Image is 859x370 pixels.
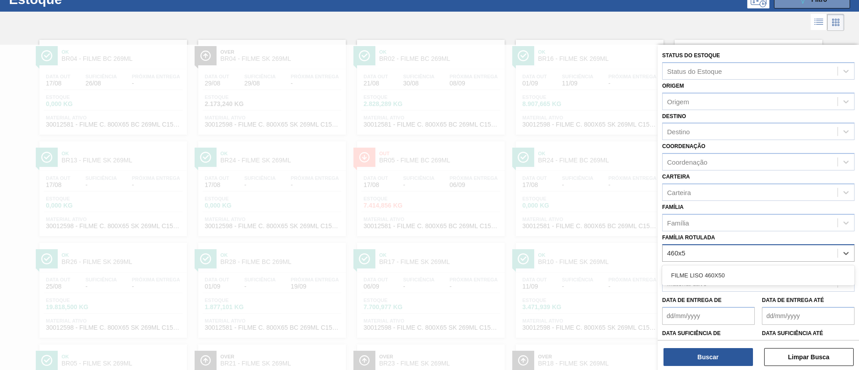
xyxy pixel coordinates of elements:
input: dd/mm/yyyy [762,307,855,325]
div: Carteira [667,188,691,196]
div: Origem [667,98,689,105]
label: Família [662,204,684,210]
label: Material ativo [662,265,707,271]
label: Data suficiência até [762,330,823,336]
label: Data de Entrega até [762,297,824,303]
div: FILME LISO 460X50 [662,267,855,284]
label: Origem [662,83,684,89]
div: Coordenação [667,158,707,166]
label: Status do Estoque [662,52,720,59]
label: Data suficiência de [662,330,721,336]
a: ÍconeOkBR04 - FILME BC 269MLData out17/08Suficiência26/08Próxima Entrega-Estoque0,000 KGMaterial ... [33,33,191,135]
label: Data de Entrega de [662,297,722,303]
a: ÍconeOutBR02 - FILME SK 269MLData out18/08Suficiência03/10Próxima Entrega21/08Estoque407,717 KGMa... [668,33,827,135]
label: Família Rotulada [662,234,715,241]
div: Visão em Lista [811,14,827,31]
a: ÍconeOkBR02 - FILME BC 269MLData out21/08Suficiência30/08Próxima Entrega08/09Estoque2.828,289 KGM... [350,33,509,135]
a: ÍconeOverBR04 - FILME SK 269MLData out29/08Suficiência29/08Próxima Entrega-Estoque2.173,240 KGMat... [191,33,350,135]
a: ÍconeOkBR16 - FILME SK 269MLData out01/09Suficiência11/09Próxima Entrega-Estoque8.907,665 KGMater... [509,33,668,135]
div: Família [667,219,689,226]
label: Destino [662,113,686,119]
div: Status do Estoque [667,67,722,75]
div: Destino [667,128,690,136]
div: Visão em Cards [827,14,844,31]
label: Coordenação [662,143,706,149]
label: Carteira [662,174,690,180]
input: dd/mm/yyyy [662,307,755,325]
